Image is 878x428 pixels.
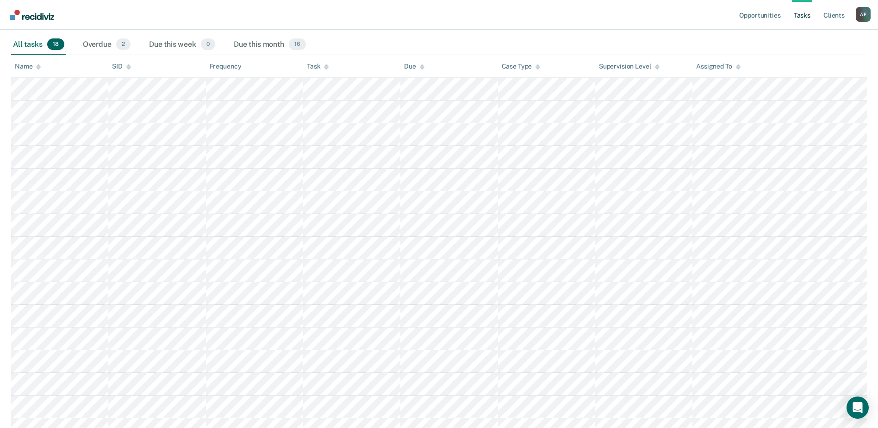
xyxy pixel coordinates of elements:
[10,10,54,20] img: Recidiviz
[112,63,131,70] div: SID
[289,38,306,50] span: 16
[696,63,740,70] div: Assigned To
[147,35,217,55] div: Due this week0
[11,35,66,55] div: All tasks18
[232,35,308,55] div: Due this month16
[847,397,869,419] div: Open Intercom Messenger
[856,7,871,22] button: Profile dropdown button
[15,63,41,70] div: Name
[201,38,215,50] span: 0
[599,63,660,70] div: Supervision Level
[81,35,132,55] div: Overdue2
[502,63,541,70] div: Case Type
[404,63,424,70] div: Due
[210,63,242,70] div: Frequency
[47,38,64,50] span: 18
[856,7,871,22] div: A F
[116,38,131,50] span: 2
[307,63,329,70] div: Task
